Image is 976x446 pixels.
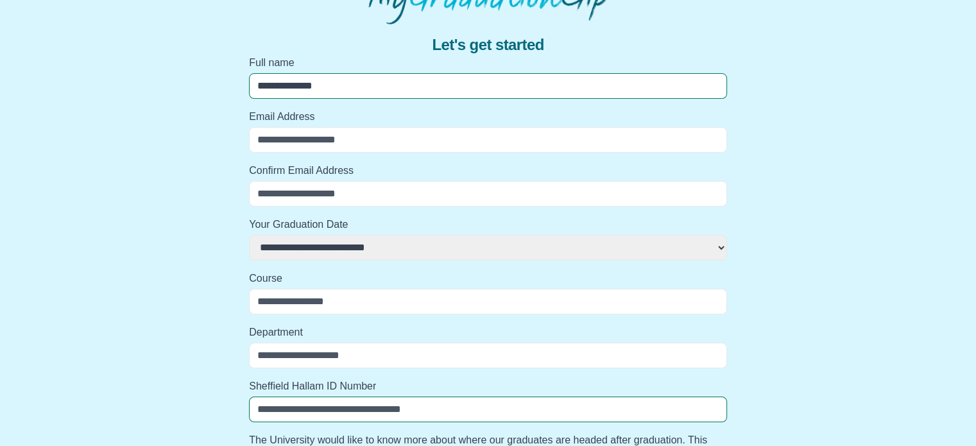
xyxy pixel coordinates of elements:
label: Your Graduation Date [249,217,727,232]
label: Email Address [249,109,727,124]
span: Let's get started [432,35,544,55]
label: Department [249,325,727,340]
label: Full name [249,55,727,71]
label: Course [249,271,727,286]
label: Confirm Email Address [249,163,727,178]
label: Sheffield Hallam ID Number [249,379,727,394]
